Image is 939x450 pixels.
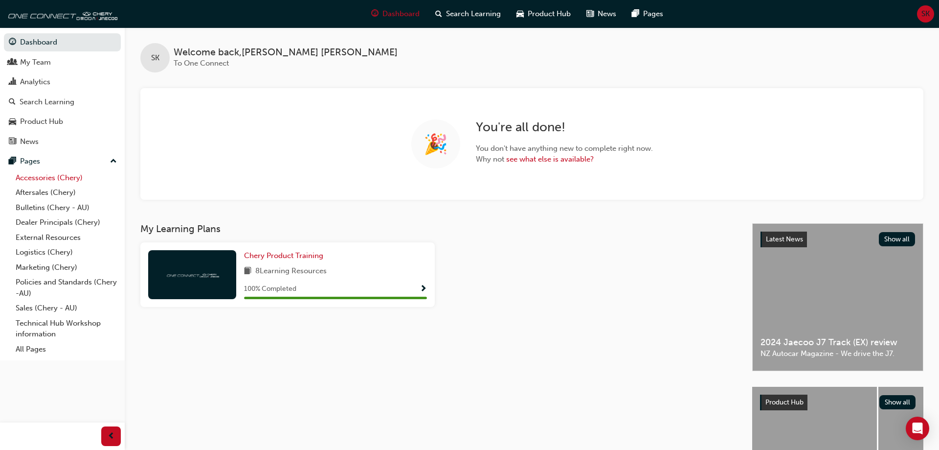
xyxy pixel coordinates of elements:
span: NZ Autocar Magazine - We drive the J7. [760,348,915,359]
img: oneconnect [165,270,219,279]
span: pages-icon [9,157,16,166]
a: car-iconProduct Hub [509,4,579,24]
span: Show Progress [420,285,427,294]
span: SK [921,8,930,20]
a: Dashboard [4,33,121,51]
a: Dealer Principals (Chery) [12,215,121,230]
div: Product Hub [20,116,63,127]
button: DashboardMy TeamAnalyticsSearch LearningProduct HubNews [4,31,121,152]
span: car-icon [9,118,16,126]
a: Chery Product Training [244,250,327,261]
a: Bulletins (Chery - AU) [12,200,121,215]
span: To One Connect [174,59,229,68]
button: Show Progress [420,283,427,295]
span: News [598,8,616,20]
span: guage-icon [371,8,379,20]
span: book-icon [244,265,251,278]
span: 2024 Jaecoo J7 Track (EX) review [760,337,915,348]
span: Why not [476,154,653,165]
span: pages-icon [632,8,639,20]
button: Show all [879,232,916,246]
span: guage-icon [9,38,16,47]
a: My Team [4,53,121,71]
div: My Team [20,57,51,68]
a: Accessories (Chery) [12,170,121,186]
div: Search Learning [20,96,74,108]
a: Latest NewsShow all2024 Jaecoo J7 Track (EX) reviewNZ Autocar Magazine - We drive the J7. [752,223,923,371]
h2: You're all done! [476,119,653,135]
a: Product Hub [4,113,121,131]
span: chart-icon [9,78,16,87]
a: Aftersales (Chery) [12,185,121,200]
a: Search Learning [4,93,121,111]
span: Search Learning [446,8,501,20]
span: search-icon [9,98,16,107]
a: Logistics (Chery) [12,245,121,260]
a: Technical Hub Workshop information [12,316,121,342]
span: You don't have anything new to complete right now. [476,143,653,154]
button: Show all [879,395,916,409]
span: 8 Learning Resources [255,265,327,278]
span: Latest News [766,235,803,243]
span: news-icon [586,8,594,20]
a: Policies and Standards (Chery -AU) [12,275,121,301]
span: search-icon [435,8,442,20]
button: Pages [4,152,121,170]
a: Sales (Chery - AU) [12,301,121,316]
div: Open Intercom Messenger [906,417,929,440]
span: Welcome back , [PERSON_NAME] [PERSON_NAME] [174,47,398,58]
span: SK [151,52,159,64]
span: people-icon [9,58,16,67]
span: Product Hub [765,398,804,406]
div: News [20,136,39,147]
a: Marketing (Chery) [12,260,121,275]
a: guage-iconDashboard [363,4,427,24]
span: car-icon [516,8,524,20]
span: Product Hub [528,8,571,20]
a: Latest NewsShow all [760,232,915,247]
div: Analytics [20,76,50,88]
button: SK [917,5,934,23]
span: Chery Product Training [244,251,323,260]
span: news-icon [9,138,16,146]
a: search-iconSearch Learning [427,4,509,24]
a: News [4,133,121,151]
a: All Pages [12,342,121,357]
div: Pages [20,156,40,167]
img: oneconnect [5,4,117,24]
span: up-icon [110,155,117,168]
span: 🎉 [424,139,448,150]
a: Analytics [4,73,121,91]
a: Product HubShow all [760,395,916,410]
span: 100 % Completed [244,284,296,295]
span: Dashboard [382,8,420,20]
a: External Resources [12,230,121,245]
a: pages-iconPages [624,4,671,24]
span: prev-icon [108,430,115,443]
span: Pages [643,8,663,20]
a: news-iconNews [579,4,624,24]
a: see what else is available? [506,155,594,164]
h3: My Learning Plans [140,223,737,235]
